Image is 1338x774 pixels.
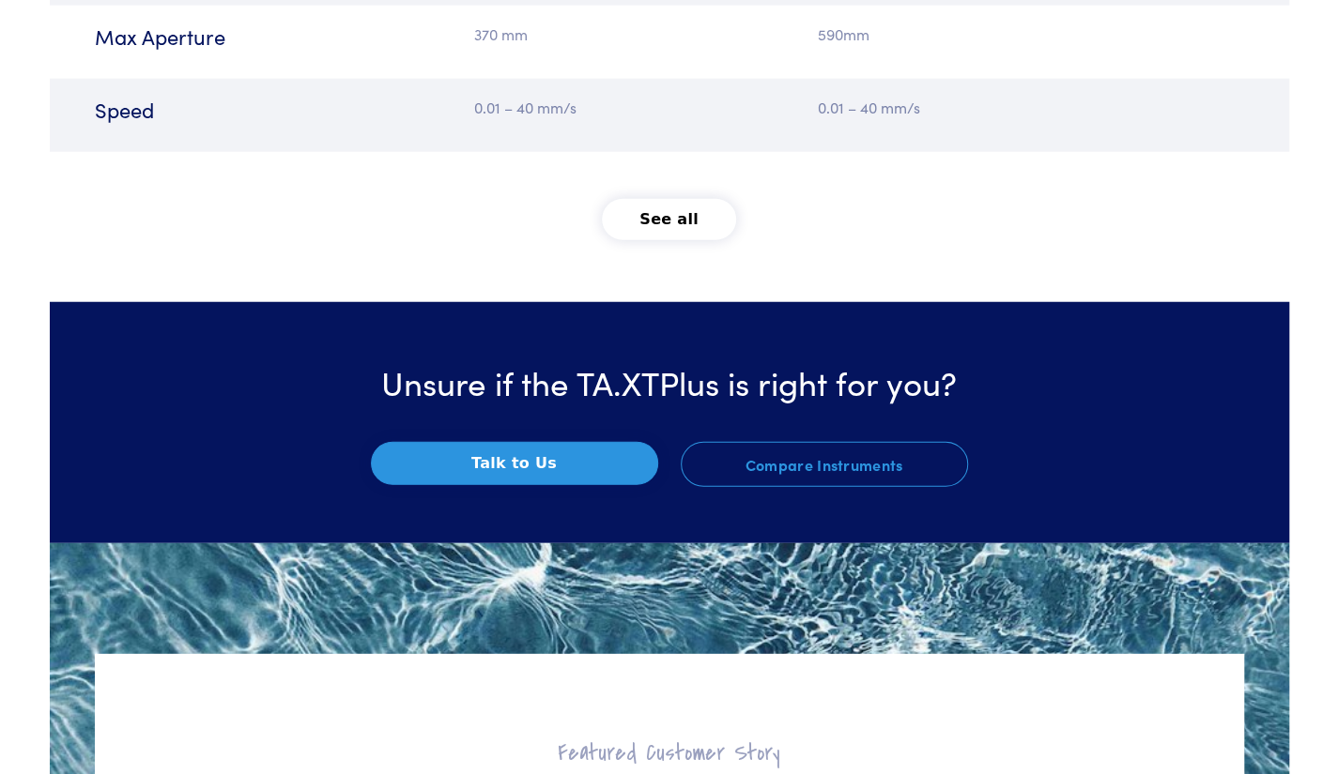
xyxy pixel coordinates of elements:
[818,23,1175,47] p: 590mm
[61,358,1278,404] h3: Unsure if the TA.XTPlus is right for you?
[602,199,736,240] button: See all
[818,96,1175,120] p: 0.01 – 40 mm/s
[681,442,968,487] a: Compare Instruments
[179,738,1160,767] h2: Featured Customer Story
[95,96,452,125] h6: Speed
[95,23,452,52] h6: Max Aperture
[474,23,658,47] p: 370 mm
[371,442,658,485] button: Talk to Us
[474,96,658,120] p: 0.01 – 40 mm/s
